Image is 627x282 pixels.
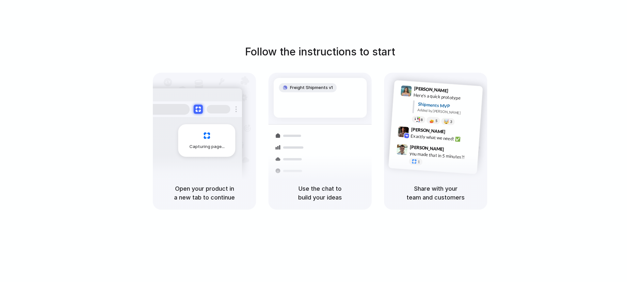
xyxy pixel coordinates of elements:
h5: Use the chat to build your ideas [276,184,364,202]
div: Shipments MVP [418,101,478,111]
span: 1 [418,160,420,164]
div: 🤯 [444,119,449,124]
div: Here's a quick prototype [413,92,479,103]
span: [PERSON_NAME] [410,143,444,153]
span: 8 [421,118,423,122]
span: [PERSON_NAME] [414,85,448,94]
div: you made that in 5 minutes?! [409,150,474,161]
div: Exactly what we need! ✅ [410,133,476,144]
h1: Follow the instructions to start [245,44,395,60]
span: 5 [435,119,438,123]
h5: Share with your team and customers [392,184,479,202]
h5: Open your product in a new tab to continue [161,184,248,202]
span: 9:47 AM [446,146,459,154]
span: Freight Shipments v1 [290,84,333,91]
span: Capturing page [189,143,226,150]
div: Added by [PERSON_NAME] [417,107,477,117]
span: 9:41 AM [450,88,464,96]
span: [PERSON_NAME] [411,126,445,135]
span: 3 [450,120,452,124]
span: 9:42 AM [447,129,461,137]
